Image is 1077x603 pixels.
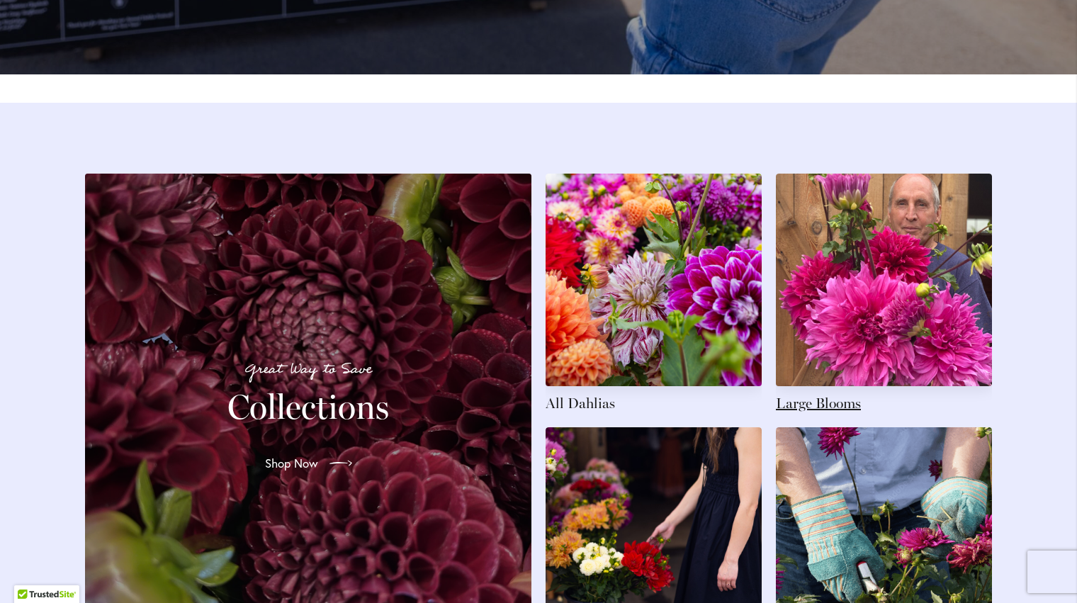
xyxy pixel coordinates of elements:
p: Great Way to Save [102,358,514,381]
h2: Collections [102,387,514,427]
a: Shop Now [254,444,363,483]
span: Shop Now [265,455,318,472]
